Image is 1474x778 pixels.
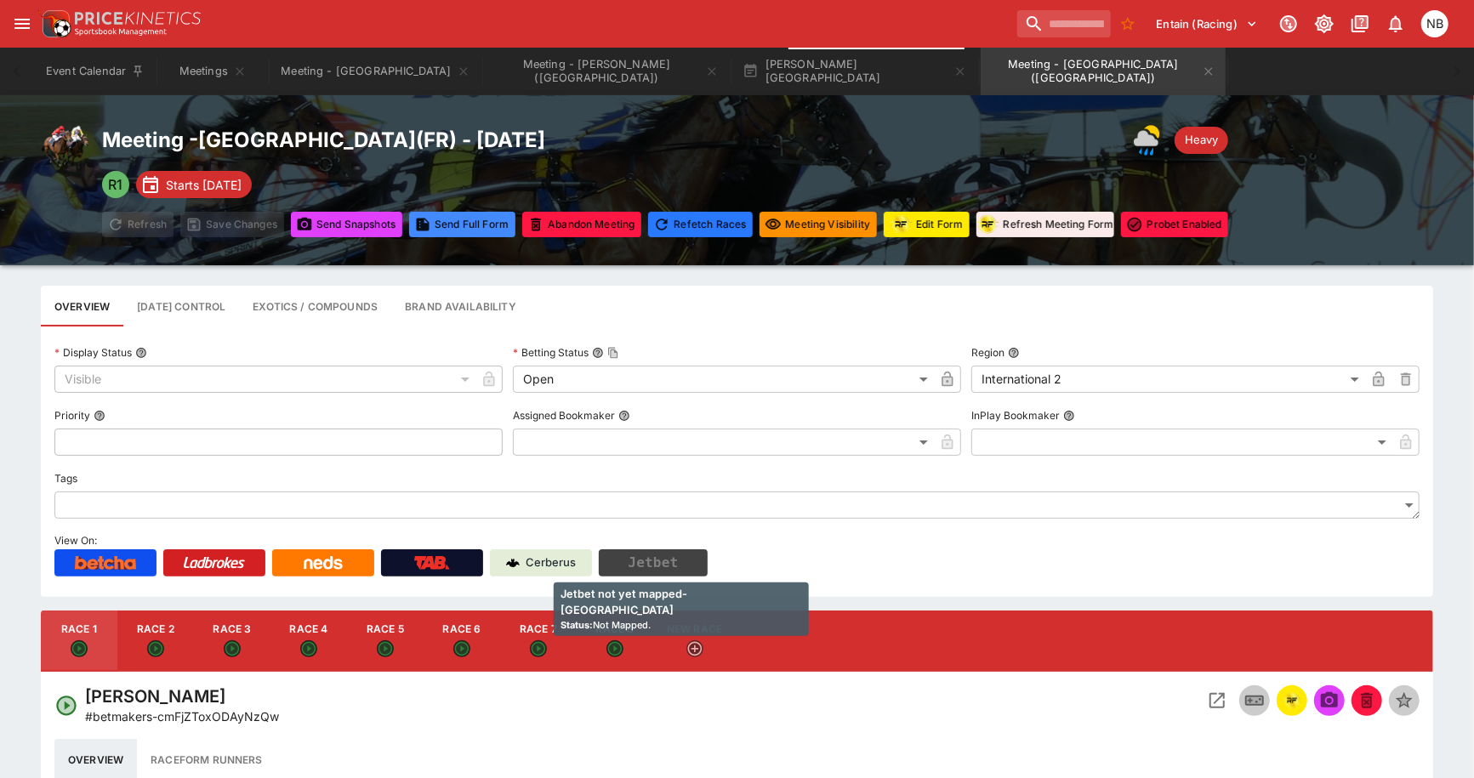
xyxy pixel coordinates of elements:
[135,347,147,359] button: Display Status
[577,610,653,672] button: Race 8
[194,610,270,672] button: Race 3
[300,640,317,657] svg: Open
[1202,685,1232,716] button: Open Event
[607,347,619,359] button: Copy To Clipboard
[971,345,1004,360] p: Region
[291,212,402,237] button: Send Snapshots
[484,48,729,95] button: Meeting - Alexandra Park (NZ)
[183,556,245,570] img: Ladbrokes
[1314,685,1345,716] span: Send Snapshot
[884,212,970,237] button: Update RacingForm for all races in this meeting
[54,366,475,393] div: Visible
[54,694,78,718] svg: Open
[976,213,999,235] img: racingform.png
[41,123,88,171] img: horse_racing.png
[971,408,1060,423] p: InPlay Bookmaker
[85,685,279,707] h4: [PERSON_NAME]
[1114,10,1141,37] button: No Bookmarks
[414,556,450,570] img: TabNZ
[158,48,267,95] button: Meetings
[304,556,342,570] img: Neds
[117,610,194,672] button: Race 2
[522,212,641,237] button: Mark all events in meeting as closed and abandoned.
[347,610,424,672] button: Race 5
[889,213,913,235] img: racingform.png
[1134,123,1168,157] div: Weather: Showers
[1380,9,1411,39] button: Notifications
[561,586,802,618] p: Jetbet not yet mapped- [GEOGRAPHIC_DATA]
[1345,9,1375,39] button: Documentation
[1239,685,1270,716] button: Inplay
[75,28,167,36] img: Sportsbook Management
[41,610,117,672] button: Race 1
[1352,691,1382,708] span: Mark an event as closed and abandoned.
[653,610,736,672] button: New Race
[1121,212,1228,237] button: Toggle ProBet for every event in this meeting
[513,366,934,393] div: Open
[1416,5,1454,43] button: Nicole Brown
[1282,691,1302,710] img: racingform.png
[1147,10,1268,37] button: Select Tenant
[526,554,577,571] p: Cerberus
[1389,685,1420,716] button: Set Featured Event
[500,610,577,672] button: Race 7
[1134,123,1168,157] img: showery.png
[85,707,279,725] p: Copy To Clipboard
[760,212,877,237] button: Set all events in meeting to specified visibility
[239,286,391,327] button: View and edit meeting dividends and compounds.
[1277,685,1307,716] button: racingform
[1008,347,1020,359] button: Region
[554,582,809,636] div: Not Mapped.
[270,610,347,672] button: Race 4
[424,610,500,672] button: Race 6
[166,176,242,194] p: Starts [DATE]
[102,127,545,153] h2: Meeting - [GEOGRAPHIC_DATA] ( FR ) - [DATE]
[599,549,708,576] button: Jetbet
[732,48,977,95] button: [PERSON_NAME][GEOGRAPHIC_DATA]
[490,549,592,576] a: Cerberus
[981,48,1226,95] button: Meeting - Strasbourg (FR)
[530,640,547,657] svg: Open
[7,9,37,39] button: open drawer
[377,640,394,657] svg: Open
[1063,410,1075,422] button: InPlay Bookmaker
[54,471,77,486] p: Tags
[513,345,589,360] p: Betting Status
[513,408,615,423] p: Assigned Bookmaker
[270,48,480,95] button: Meeting - Addington
[1309,9,1340,39] button: Toggle light/dark mode
[506,556,520,570] img: Cerberus
[391,286,530,327] button: Configure brand availability for the meeting
[54,345,132,360] p: Display Status
[618,410,630,422] button: Assigned Bookmaker
[409,212,515,237] button: Send Full Form
[224,640,241,657] svg: Open
[37,7,71,41] img: PriceKinetics Logo
[123,286,239,327] button: Configure each race specific details at once
[648,212,753,237] button: Refetching all race data will discard any changes you have made and reload the latest race data f...
[54,534,97,547] span: View On:
[889,213,913,236] div: racingform
[54,408,90,423] p: Priority
[1175,132,1228,149] span: Heavy
[971,366,1365,393] div: International 2
[71,640,88,657] svg: Open
[1282,690,1302,711] div: racingform
[36,48,155,95] button: Event Calendar
[606,640,623,657] svg: Open
[147,640,164,657] svg: Open
[453,640,470,657] svg: Open
[976,213,999,236] div: racingform
[1017,10,1111,37] input: search
[976,212,1114,237] button: Refresh Meeting Form
[41,286,123,327] button: Base meeting details
[94,410,105,422] button: Priority
[75,556,136,570] img: Betcha
[592,347,604,359] button: Betting StatusCopy To Clipboard
[1421,10,1448,37] div: Nicole Brown
[561,619,593,631] b: Status:
[75,12,201,25] img: PriceKinetics
[1175,127,1228,154] div: Track Condition: Heavy
[1273,9,1304,39] button: Connected to PK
